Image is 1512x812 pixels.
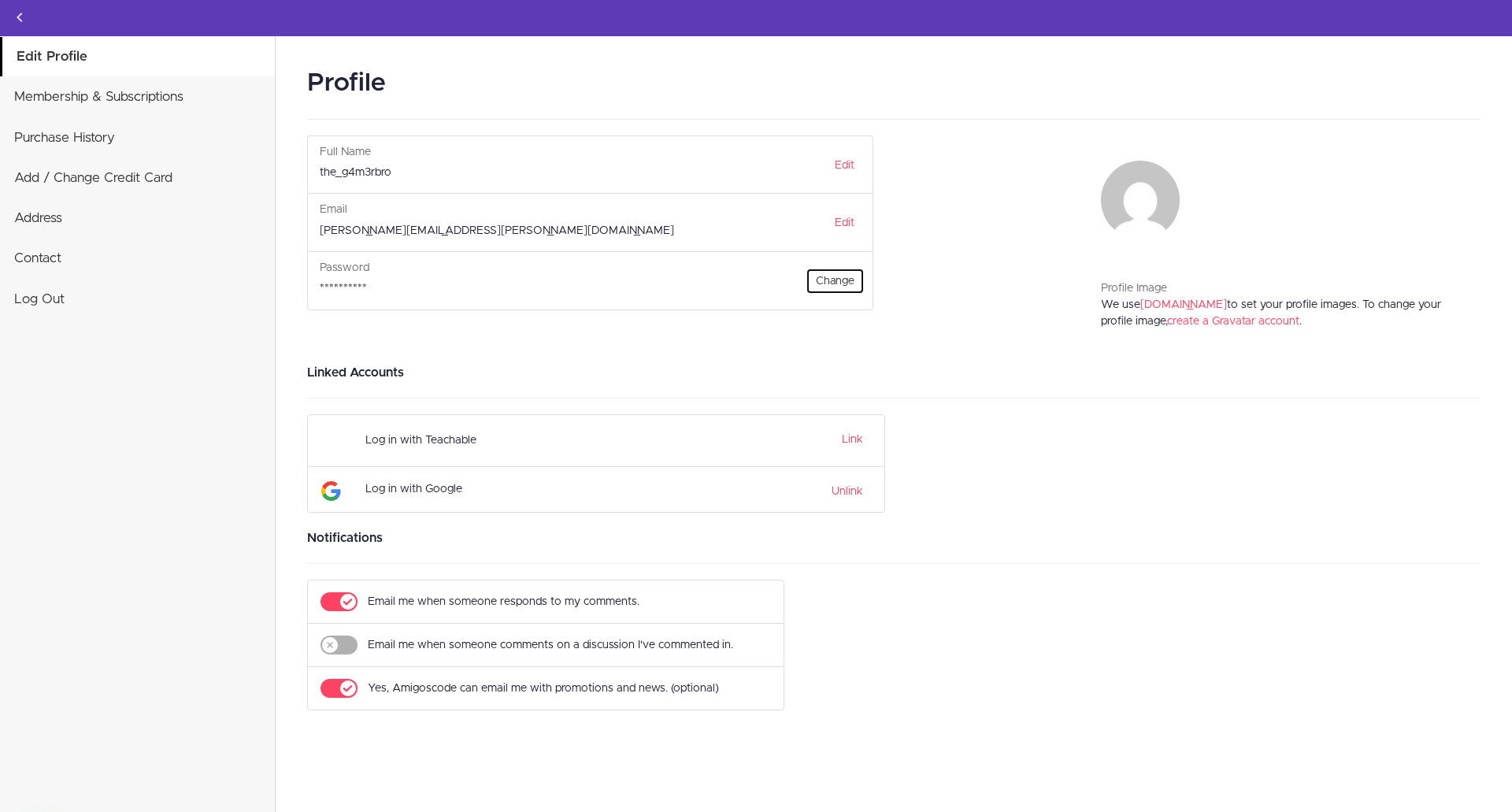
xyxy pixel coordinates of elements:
a: Link [842,434,863,445]
label: Email [320,202,347,218]
img: layton.noyola@gmail.com [1101,161,1180,239]
h2: Profile [307,65,1480,103]
h3: Linked Accounts [307,363,1480,382]
a: Change [806,268,865,295]
a: Edit [825,152,865,179]
a: Amigoscode PRO Membership [103,769,232,781]
a: Edit [825,209,865,236]
label: Password [320,260,369,276]
span: 8 hours ago [69,784,113,797]
span: [PERSON_NAME] [69,754,164,767]
label: [PERSON_NAME][EMAIL_ADDRESS][PERSON_NAME][DOMAIN_NAME] [320,223,674,239]
label: Full Name [320,144,371,161]
div: Log in with Teachable [365,426,722,455]
label: the_g4m3rbro [320,165,391,181]
a: Edit Profile [2,37,275,76]
form: Yes, Amigoscode can email me with promotions and news. (optional) [320,673,772,703]
a: create a Gravatar account [1167,316,1299,327]
div: Profile Image [1101,280,1469,297]
form: Email me when someone comments on a discussion I've commented in. [320,630,772,660]
form: Email me when someone responds to my comments. [320,587,772,617]
span: Bought [69,769,102,781]
svg: Back to courses [10,8,29,27]
a: ProveSource [128,785,177,795]
button: Link [837,429,863,449]
a: Unlink [832,481,863,499]
img: Google Logo [321,481,341,501]
div: Log in with Google [365,475,722,504]
img: provesource social proof notification image [13,748,64,799]
h3: Notifications [307,528,1480,547]
div: We use to set your profile images. To change your profile image, . [1101,297,1469,347]
a: [DOMAIN_NAME] [1140,299,1227,310]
